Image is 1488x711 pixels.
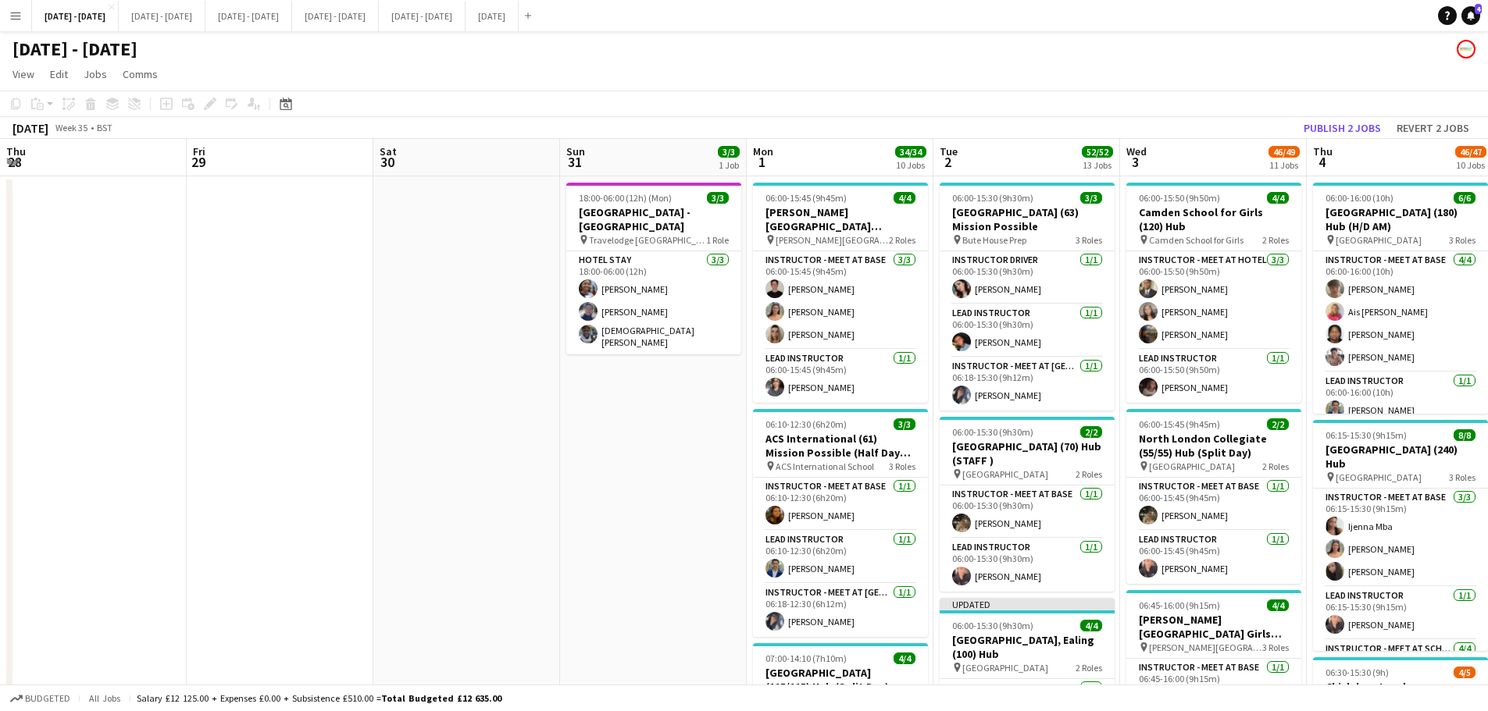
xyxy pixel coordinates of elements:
[753,478,928,531] app-card-role: Instructor - Meet at Base1/106:10-12:30 (6h20m)[PERSON_NAME]
[937,153,958,171] span: 2
[1313,680,1488,708] h3: Chislehurst and [GEOGRAPHIC_DATA] (130/130) Hub (split day)
[1126,183,1301,403] div: 06:00-15:50 (9h50m)4/4Camden School for Girls (120) Hub Camden School for Girls2 RolesInstructor ...
[12,120,48,136] div: [DATE]
[466,1,519,31] button: [DATE]
[579,192,672,204] span: 18:00-06:00 (12h) (Mon)
[765,192,847,204] span: 06:00-15:45 (9h45m)
[1149,642,1262,653] span: [PERSON_NAME][GEOGRAPHIC_DATA] for Girls
[1454,429,1476,441] span: 8/8
[137,692,501,704] div: Salary £12 125.00 + Expenses £0.00 + Subsistence £510.00 =
[1082,146,1113,158] span: 52/52
[753,531,928,584] app-card-role: Lead Instructor1/106:10-12:30 (6h20m)[PERSON_NAME]
[1267,192,1289,204] span: 4/4
[6,64,41,84] a: View
[119,1,205,31] button: [DATE] - [DATE]
[6,144,26,158] span: Thu
[940,183,1115,411] div: 06:00-15:30 (9h30m)3/3[GEOGRAPHIC_DATA] (63) Mission Possible Bute House Prep3 RolesInstructor Dr...
[123,67,158,81] span: Comms
[962,234,1026,246] span: Bute House Prep
[50,67,68,81] span: Edit
[1139,599,1220,611] span: 06:45-16:00 (9h15m)
[25,693,70,704] span: Budgeted
[1262,460,1289,472] span: 2 Roles
[566,183,741,354] app-job-card: 18:00-06:00 (12h) (Mon)3/3[GEOGRAPHIC_DATA] - [GEOGRAPHIC_DATA] Travelodge [GEOGRAPHIC_DATA] [GEO...
[1313,489,1488,587] app-card-role: Instructor - Meet at Base3/306:15-15:30 (9h15m)Ijenna Mba[PERSON_NAME][PERSON_NAME]
[12,37,137,61] h1: [DATE] - [DATE]
[1326,667,1389,678] span: 06:30-15:30 (9h)
[1454,667,1476,678] span: 4/5
[1326,429,1407,441] span: 06:15-15:30 (9h15m)
[776,234,889,246] span: [PERSON_NAME][GEOGRAPHIC_DATA][PERSON_NAME]
[940,144,958,158] span: Tue
[1126,613,1301,641] h3: [PERSON_NAME][GEOGRAPHIC_DATA] Girls (120/120) Hub (Split Day)
[962,468,1048,480] span: [GEOGRAPHIC_DATA]
[1126,478,1301,531] app-card-role: Instructor - Meet at Base1/106:00-15:45 (9h45m)[PERSON_NAME]
[1076,234,1102,246] span: 3 Roles
[706,234,729,246] span: 1 Role
[377,153,397,171] span: 30
[1126,531,1301,584] app-card-role: Lead Instructor1/106:00-15:45 (9h45m)[PERSON_NAME]
[1080,620,1102,631] span: 4/4
[753,144,773,158] span: Mon
[952,192,1033,204] span: 06:00-15:30 (9h30m)
[8,690,73,707] button: Budgeted
[381,692,501,704] span: Total Budgeted £12 635.00
[1269,159,1299,171] div: 11 Jobs
[1080,192,1102,204] span: 3/3
[1455,146,1486,158] span: 46/47
[765,418,847,430] span: 06:10-12:30 (6h20m)
[753,432,928,460] h3: ACS International (61) Mission Possible (Half Day AM)
[1461,6,1480,25] a: 4
[1083,159,1112,171] div: 13 Jobs
[894,418,915,430] span: 3/3
[940,205,1115,233] h3: [GEOGRAPHIC_DATA] (63) Mission Possible
[1076,468,1102,480] span: 2 Roles
[1297,118,1387,138] button: Publish 2 jobs
[753,251,928,350] app-card-role: Instructor - Meet at Base3/306:00-15:45 (9h45m)[PERSON_NAME][PERSON_NAME][PERSON_NAME]
[1124,153,1147,171] span: 3
[86,692,123,704] span: All jobs
[753,350,928,403] app-card-role: Lead Instructor1/106:00-15:45 (9h45m)[PERSON_NAME]
[940,251,1115,304] app-card-role: Instructor Driver1/106:00-15:30 (9h30m)[PERSON_NAME]
[1313,183,1488,414] div: 06:00-16:00 (10h)6/6[GEOGRAPHIC_DATA] (180) Hub (H/D AM) [GEOGRAPHIC_DATA]3 RolesInstructor - Mee...
[97,122,112,133] div: BST
[753,666,928,694] h3: [GEOGRAPHIC_DATA] (115/115) Hub (Split Day)
[12,67,34,81] span: View
[1126,432,1301,460] h3: North London Collegiate (55/55) Hub (Split Day)
[889,460,915,472] span: 3 Roles
[380,144,397,158] span: Sat
[44,64,74,84] a: Edit
[1076,662,1102,674] span: 2 Roles
[894,652,915,664] span: 4/4
[940,357,1115,411] app-card-role: Instructor - Meet at [GEOGRAPHIC_DATA]1/106:18-15:30 (9h12m)[PERSON_NAME]
[1126,350,1301,403] app-card-role: Lead Instructor1/106:00-15:50 (9h50m)[PERSON_NAME]
[940,598,1115,610] div: Updated
[940,633,1115,661] h3: [GEOGRAPHIC_DATA], Ealing (100) Hub
[940,439,1115,467] h3: [GEOGRAPHIC_DATA] (70) Hub (STAFF )
[292,1,379,31] button: [DATE] - [DATE]
[776,460,874,472] span: ACS International School
[1336,471,1422,483] span: [GEOGRAPHIC_DATA]
[765,652,847,664] span: 07:00-14:10 (7h10m)
[589,234,706,246] span: Travelodge [GEOGRAPHIC_DATA] [GEOGRAPHIC_DATA]
[32,1,119,31] button: [DATE] - [DATE]
[1336,234,1422,246] span: [GEOGRAPHIC_DATA]
[379,1,466,31] button: [DATE] - [DATE]
[1313,420,1488,651] app-job-card: 06:15-15:30 (9h15m)8/8[GEOGRAPHIC_DATA] (240) Hub [GEOGRAPHIC_DATA]3 RolesInstructor - Meet at Ba...
[940,417,1115,592] div: 06:00-15:30 (9h30m)2/2[GEOGRAPHIC_DATA] (70) Hub (STAFF ) [GEOGRAPHIC_DATA]2 RolesInstructor - Me...
[1313,205,1488,233] h3: [GEOGRAPHIC_DATA] (180) Hub (H/D AM)
[1475,4,1482,14] span: 4
[1080,426,1102,438] span: 2/2
[1126,409,1301,584] div: 06:00-15:45 (9h45m)2/2North London Collegiate (55/55) Hub (Split Day) [GEOGRAPHIC_DATA]2 RolesIns...
[84,67,107,81] span: Jobs
[205,1,292,31] button: [DATE] - [DATE]
[1126,144,1147,158] span: Wed
[753,584,928,637] app-card-role: Instructor - Meet at [GEOGRAPHIC_DATA]1/106:18-12:30 (6h12m)[PERSON_NAME]
[940,539,1115,592] app-card-role: Lead Instructor1/106:00-15:30 (9h30m)[PERSON_NAME]
[753,183,928,403] app-job-card: 06:00-15:45 (9h45m)4/4[PERSON_NAME][GEOGRAPHIC_DATA][PERSON_NAME] (100) Hub [PERSON_NAME][GEOGRAP...
[753,409,928,637] div: 06:10-12:30 (6h20m)3/3ACS International (61) Mission Possible (Half Day AM) ACS International Sch...
[719,159,739,171] div: 1 Job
